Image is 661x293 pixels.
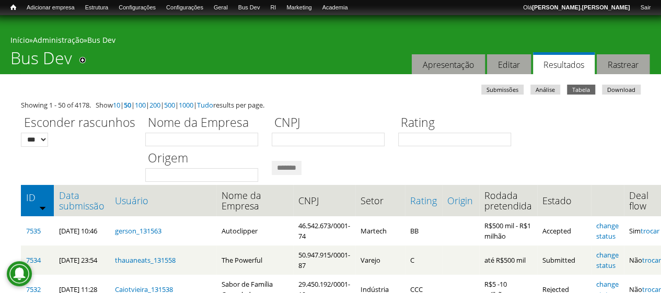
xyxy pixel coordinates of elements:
a: 7534 [26,255,41,265]
td: 50.947.915/0001-87 [293,245,355,275]
a: Submissões [481,85,524,95]
a: change status [596,221,619,241]
td: BB [405,216,442,245]
a: trocar [641,226,659,236]
img: ordem crescente [39,204,46,211]
a: Resultados [533,52,595,75]
a: Rating [410,195,437,206]
a: Data submissão [59,190,105,211]
a: thauaneats_131558 [115,255,176,265]
a: Administração [33,35,84,45]
td: Autoclipper [216,216,293,245]
a: 200 [149,100,160,110]
a: Olá[PERSON_NAME].[PERSON_NAME] [518,3,635,13]
a: 1000 [179,100,193,110]
td: até R$500 mil [479,245,537,275]
a: Editar [487,54,531,75]
div: Showing 1 - 50 of 4178. Show | | | | | | results per page. [21,100,640,110]
a: Origin [447,195,474,206]
th: CNPJ [293,185,355,216]
td: C [405,245,442,275]
label: Origem [145,149,265,168]
a: 500 [164,100,175,110]
label: Rating [398,114,518,133]
label: Nome da Empresa [145,114,265,133]
a: 7535 [26,226,41,236]
td: Martech [355,216,405,245]
strong: [PERSON_NAME].[PERSON_NAME] [532,4,630,10]
a: ID [26,192,49,203]
a: Tabela [567,85,595,95]
td: [DATE] 23:54 [54,245,110,275]
td: Accepted [537,216,591,245]
a: Adicionar empresa [21,3,80,13]
a: Apresentação [412,54,485,75]
label: Esconder rascunhos [21,114,138,133]
a: gerson_131563 [115,226,161,236]
label: CNPJ [272,114,391,133]
a: Academia [317,3,353,13]
a: Geral [208,3,233,13]
a: Marketing [281,3,317,13]
a: 10 [113,100,120,110]
a: Tudo [197,100,213,110]
td: [DATE] 10:46 [54,216,110,245]
span: Início [10,4,16,11]
a: Análise [530,85,560,95]
a: Início [10,35,29,45]
a: change status [596,250,619,270]
a: Rastrear [597,54,650,75]
a: Configurações [113,3,161,13]
th: Nome da Empresa [216,185,293,216]
a: Configurações [161,3,208,13]
a: 100 [135,100,146,110]
a: Estrutura [80,3,114,13]
a: Sair [635,3,656,13]
th: Rodada pretendida [479,185,537,216]
th: Estado [537,185,591,216]
div: » » [10,35,651,48]
th: Setor [355,185,405,216]
td: Varejo [355,245,405,275]
a: trocar [642,255,661,265]
a: Bus Dev [233,3,265,13]
td: R$500 mil - R$1 milhão [479,216,537,245]
a: Download [602,85,641,95]
td: 46.542.673/0001-74 [293,216,355,245]
a: RI [265,3,281,13]
td: The Powerful [216,245,293,275]
a: Início [5,3,21,13]
a: Bus Dev [87,35,115,45]
h1: Bus Dev [10,48,72,74]
a: Usuário [115,195,211,206]
td: Submitted [537,245,591,275]
a: 50 [124,100,131,110]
